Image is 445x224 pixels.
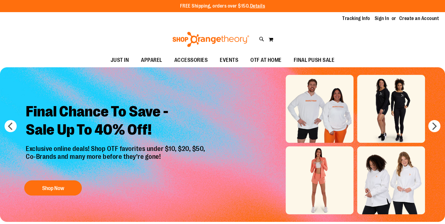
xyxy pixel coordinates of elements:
[105,53,135,67] a: JUST IN
[21,98,211,199] a: Final Chance To Save -Sale Up To 40% Off! Exclusive online deals! Shop OTF favorites under $10, $...
[21,98,211,145] h2: Final Chance To Save - Sale Up To 40% Off!
[5,120,17,132] button: prev
[141,53,162,67] span: APPAREL
[168,53,214,67] a: ACCESSORIES
[428,120,440,132] button: next
[174,53,208,67] span: ACCESSORIES
[399,15,439,22] a: Create an Account
[342,15,370,22] a: Tracking Info
[214,53,244,67] a: EVENTS
[180,3,265,10] p: FREE Shipping, orders over $150.
[220,53,238,67] span: EVENTS
[375,15,389,22] a: Sign In
[294,53,335,67] span: FINAL PUSH SALE
[24,181,82,196] button: Shop Now
[135,53,168,67] a: APPAREL
[250,53,282,67] span: OTF AT HOME
[172,32,250,47] img: Shop Orangetheory
[244,53,288,67] a: OTF AT HOME
[288,53,341,67] a: FINAL PUSH SALE
[250,3,265,9] a: Details
[21,145,211,175] p: Exclusive online deals! Shop OTF favorites under $10, $20, $50, Co-Brands and many more before th...
[111,53,129,67] span: JUST IN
